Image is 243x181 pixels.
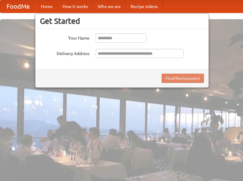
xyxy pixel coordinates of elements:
[162,74,204,83] button: Find Restaurants!
[58,0,93,13] a: How it works
[40,49,89,57] label: Delivery Address
[36,0,58,13] a: Home
[40,33,89,41] label: Your Name
[0,0,36,13] a: FoodMe
[126,0,163,13] a: Recipe videos
[93,0,126,13] a: Who we are
[40,16,204,26] h3: Get Started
